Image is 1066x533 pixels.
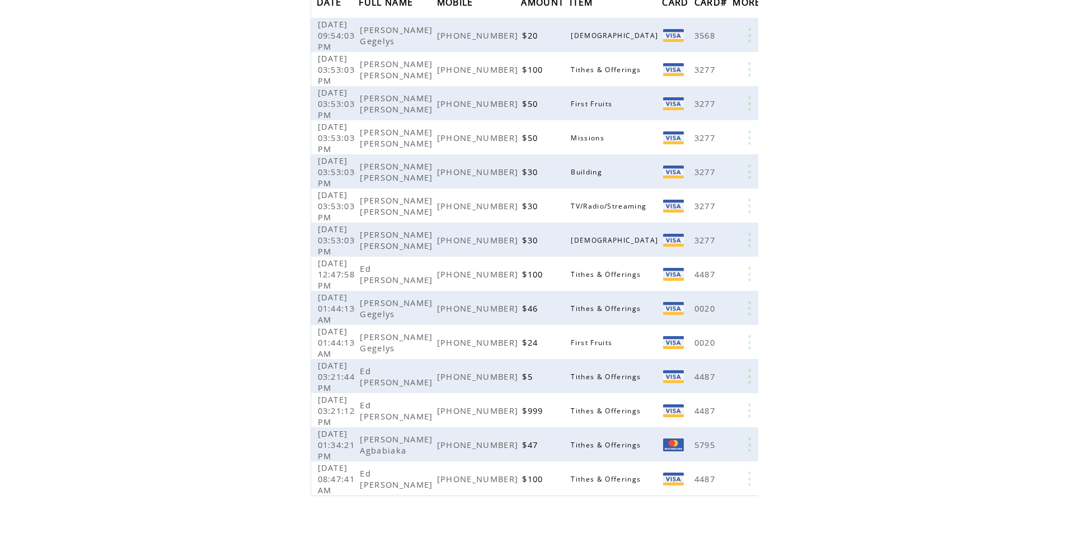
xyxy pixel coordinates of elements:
[437,303,522,314] span: [PHONE_NUMBER]
[694,200,718,211] span: 3277
[663,473,684,485] img: Visa
[663,131,684,144] img: VISA
[571,201,649,211] span: TV/Radio/Streaming
[318,189,355,223] span: [DATE] 03:53:03 PM
[360,433,433,456] span: [PERSON_NAME] Agbabiaka
[318,394,355,427] span: [DATE] 03:21:12 PM
[522,200,541,211] span: $30
[318,155,355,188] span: [DATE] 03:53:03 PM
[360,92,435,115] span: [PERSON_NAME] [PERSON_NAME]
[360,263,435,285] span: Ed [PERSON_NAME]
[694,268,718,280] span: 4487
[694,405,718,416] span: 4487
[663,268,684,281] img: Visa
[437,64,522,75] span: [PHONE_NUMBER]
[360,24,433,46] span: [PERSON_NAME] Gegelys
[318,291,355,325] span: [DATE] 01:44:13 AM
[571,65,644,74] span: Tithes & Offerings
[571,99,615,109] span: First Fruits
[437,473,522,484] span: [PHONE_NUMBER]
[694,234,718,246] span: 3277
[522,473,546,484] span: $100
[360,399,435,422] span: Ed [PERSON_NAME]
[571,372,644,381] span: Tithes & Offerings
[318,53,355,86] span: [DATE] 03:53:03 PM
[522,166,541,177] span: $30
[522,234,541,246] span: $30
[694,30,718,41] span: 3568
[694,473,718,484] span: 4487
[318,326,355,359] span: [DATE] 01:44:13 AM
[663,200,684,213] img: VISA
[571,406,644,416] span: Tithes & Offerings
[318,462,355,496] span: [DATE] 08:47:41 AM
[694,303,718,314] span: 0020
[437,166,522,177] span: [PHONE_NUMBER]
[663,166,684,178] img: VISA
[571,235,661,245] span: [DEMOGRAPHIC_DATA]
[522,337,541,348] span: $24
[437,268,522,280] span: [PHONE_NUMBER]
[437,337,522,348] span: [PHONE_NUMBER]
[360,195,435,217] span: [PERSON_NAME] [PERSON_NAME]
[522,371,536,382] span: $5
[571,167,605,177] span: Building
[437,405,522,416] span: [PHONE_NUMBER]
[437,200,522,211] span: [PHONE_NUMBER]
[318,360,355,393] span: [DATE] 03:21:44 PM
[318,257,355,291] span: [DATE] 12:47:58 PM
[694,166,718,177] span: 3277
[571,304,644,313] span: Tithes & Offerings
[522,439,541,450] span: $47
[571,270,644,279] span: Tithes & Offerings
[571,338,615,347] span: First Fruits
[522,405,546,416] span: $999
[522,30,541,41] span: $20
[360,161,435,183] span: [PERSON_NAME] [PERSON_NAME]
[663,97,684,110] img: VISA
[694,337,718,348] span: 0020
[694,64,718,75] span: 3277
[522,64,546,75] span: $100
[437,371,522,382] span: [PHONE_NUMBER]
[694,132,718,143] span: 3277
[318,428,355,461] span: [DATE] 01:34:21 PM
[360,297,433,319] span: [PERSON_NAME] Gegelys
[437,132,522,143] span: [PHONE_NUMBER]
[437,30,522,41] span: [PHONE_NUMBER]
[318,18,355,52] span: [DATE] 09:54:03 PM
[522,303,541,314] span: $46
[694,371,718,382] span: 4487
[360,58,435,81] span: [PERSON_NAME] [PERSON_NAME]
[437,234,522,246] span: [PHONE_NUMBER]
[522,98,541,109] span: $50
[663,404,684,417] img: Visa
[694,439,718,450] span: 5795
[571,133,607,143] span: Missions
[522,132,541,143] span: $50
[360,365,435,388] span: Ed [PERSON_NAME]
[360,229,435,251] span: [PERSON_NAME] [PERSON_NAME]
[437,98,522,109] span: [PHONE_NUMBER]
[437,439,522,450] span: [PHONE_NUMBER]
[522,268,546,280] span: $100
[360,468,435,490] span: Ed [PERSON_NAME]
[318,121,355,154] span: [DATE] 03:53:03 PM
[663,336,684,349] img: VISA
[318,223,355,257] span: [DATE] 03:53:03 PM
[663,438,684,451] img: Mastercard
[663,234,684,247] img: VISA
[571,440,644,450] span: Tithes & Offerings
[663,63,684,76] img: VISA
[663,29,684,42] img: Visa
[571,474,644,484] span: Tithes & Offerings
[360,126,435,149] span: [PERSON_NAME] [PERSON_NAME]
[360,331,433,353] span: [PERSON_NAME] Gegelys
[663,370,684,383] img: Visa
[571,31,661,40] span: [DEMOGRAPHIC_DATA]
[663,302,684,315] img: VISA
[694,98,718,109] span: 3277
[318,87,355,120] span: [DATE] 03:53:03 PM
